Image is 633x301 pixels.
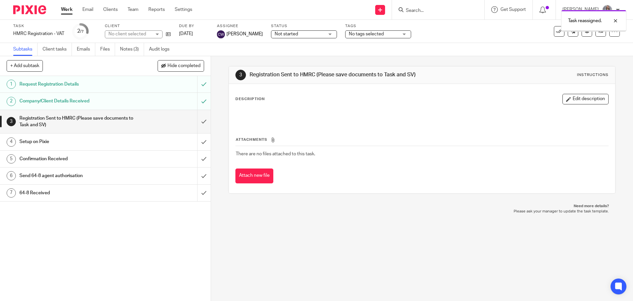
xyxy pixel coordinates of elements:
[235,204,609,209] p: Need more details?
[19,137,134,147] h1: Setup on Pixie
[602,5,613,15] img: Amanda-scaled.jpg
[19,171,134,181] h1: Send 64-8 agent authorisation
[175,6,192,13] a: Settings
[577,72,609,78] div: Instructions
[349,32,384,36] span: No tags selected
[19,113,134,130] h1: Registration Sent to HMRC (Please save documents to Task and SV)
[148,6,165,13] a: Reports
[19,96,134,106] h1: Company/Client Details Received
[235,209,609,214] p: Please ask your manager to update the task template.
[7,154,16,164] div: 5
[19,188,134,198] h1: 64-8 Received
[562,94,609,104] button: Edit description
[7,80,16,89] div: 1
[167,63,200,69] span: Hide completed
[235,169,273,183] button: Attach new file
[217,30,225,38] img: svg%3E
[275,32,298,36] span: Not started
[7,188,16,198] div: 7
[105,23,171,29] label: Client
[13,30,64,37] div: HMRC Registration - VAT
[7,97,16,106] div: 2
[158,60,204,71] button: Hide completed
[19,154,134,164] h1: Confirmation Received
[226,31,263,37] span: [PERSON_NAME]
[77,27,84,35] div: 2
[100,43,115,56] a: Files
[568,18,602,24] p: Task reassigned.
[120,43,144,56] a: Notes (3)
[236,138,267,141] span: Attachments
[7,60,43,71] button: + Add subtask
[128,6,138,13] a: Team
[271,23,337,29] label: Status
[149,43,174,56] a: Audit logs
[179,31,193,36] span: [DATE]
[13,5,46,14] img: Pixie
[236,152,315,156] span: There are no files attached to this task.
[235,70,246,80] div: 3
[108,31,151,37] div: No client selected
[235,96,265,102] p: Description
[82,6,93,13] a: Email
[77,43,95,56] a: Emails
[179,23,209,29] label: Due by
[61,6,73,13] a: Work
[13,43,38,56] a: Subtasks
[250,71,436,78] h1: Registration Sent to HMRC (Please save documents to Task and SV)
[43,43,72,56] a: Client tasks
[7,117,16,126] div: 3
[80,30,84,33] small: /7
[7,137,16,147] div: 4
[19,79,134,89] h1: Request Registration Details
[7,171,16,180] div: 6
[217,23,263,29] label: Assignee
[13,23,64,29] label: Task
[103,6,118,13] a: Clients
